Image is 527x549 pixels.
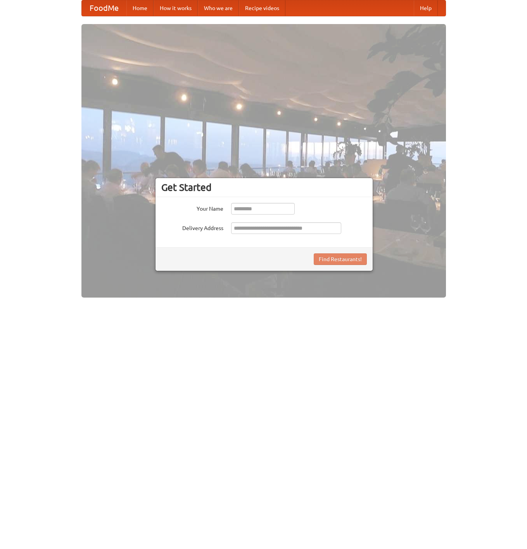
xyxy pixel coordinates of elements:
[126,0,154,16] a: Home
[82,0,126,16] a: FoodMe
[161,222,223,232] label: Delivery Address
[161,182,367,193] h3: Get Started
[161,203,223,213] label: Your Name
[414,0,438,16] a: Help
[154,0,198,16] a: How it works
[198,0,239,16] a: Who we are
[314,253,367,265] button: Find Restaurants!
[239,0,285,16] a: Recipe videos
